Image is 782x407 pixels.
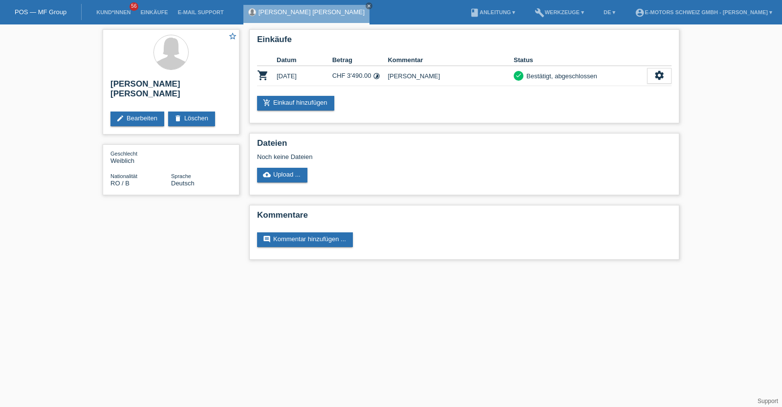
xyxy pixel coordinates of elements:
[263,99,271,107] i: add_shopping_cart
[257,69,269,81] i: POSP00027858
[599,9,620,15] a: DE ▾
[257,232,353,247] a: commentKommentar hinzufügen ...
[110,79,232,104] h2: [PERSON_NAME] [PERSON_NAME]
[257,210,672,225] h2: Kommentare
[173,9,229,15] a: E-Mail Support
[465,9,520,15] a: bookAnleitung ▾
[257,96,334,111] a: add_shopping_cartEinkauf hinzufügen
[168,112,215,126] a: deleteLöschen
[514,54,647,66] th: Status
[257,138,672,153] h2: Dateien
[263,171,271,179] i: cloud_upload
[388,54,514,66] th: Kommentar
[470,8,479,18] i: book
[257,168,307,182] a: cloud_uploadUpload ...
[116,114,124,122] i: edit
[91,9,135,15] a: Kund*innen
[366,2,372,9] a: close
[110,112,164,126] a: editBearbeiten
[367,3,371,8] i: close
[110,151,137,157] span: Geschlecht
[277,54,332,66] th: Datum
[523,71,597,81] div: Bestätigt, abgeschlossen
[277,66,332,86] td: [DATE]
[263,235,271,243] i: comment
[228,32,237,41] i: star_border
[535,8,544,18] i: build
[373,72,380,80] i: Fixe Raten (24 Raten)
[130,2,138,11] span: 56
[332,66,388,86] td: CHF 3'490.00
[110,180,130,187] span: Rumänien / B / 01.06.2021
[171,180,195,187] span: Deutsch
[630,9,777,15] a: account_circleE-Motors Schweiz GmbH - [PERSON_NAME] ▾
[530,9,589,15] a: buildWerkzeuge ▾
[110,150,171,164] div: Weiblich
[15,8,66,16] a: POS — MF Group
[174,114,182,122] i: delete
[515,72,522,79] i: check
[135,9,173,15] a: Einkäufe
[257,153,556,160] div: Noch keine Dateien
[110,173,137,179] span: Nationalität
[257,35,672,49] h2: Einkäufe
[654,70,665,81] i: settings
[259,8,365,16] a: [PERSON_NAME] [PERSON_NAME]
[758,398,778,405] a: Support
[332,54,388,66] th: Betrag
[171,173,191,179] span: Sprache
[388,66,514,86] td: [PERSON_NAME]
[228,32,237,42] a: star_border
[635,8,645,18] i: account_circle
